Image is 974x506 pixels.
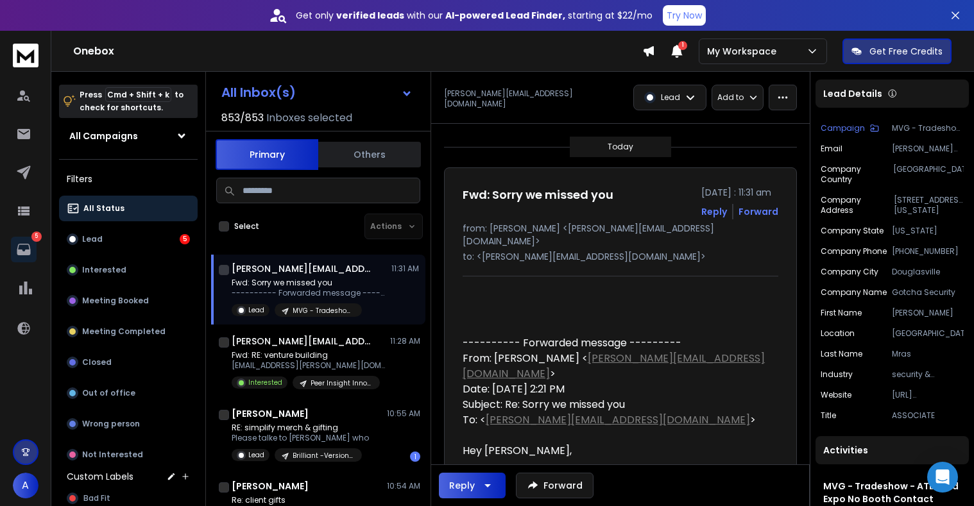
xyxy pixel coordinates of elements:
[67,470,133,483] h3: Custom Labels
[83,203,124,214] p: All Status
[892,246,964,257] p: [PHONE_NUMBER]
[439,473,506,498] button: Reply
[821,369,853,380] p: industry
[59,257,198,283] button: Interested
[821,390,851,400] p: Website
[296,9,653,22] p: Get only with our starting at $22/mo
[232,423,369,433] p: RE: simplify merch & gifting
[821,328,855,339] p: location
[59,123,198,149] button: All Campaigns
[180,234,190,244] div: 5
[248,450,264,460] p: Lead
[463,382,768,397] div: Date: [DATE] 2:21 PM
[232,350,386,360] p: Fwd: RE: venture building
[221,86,296,99] h1: All Inbox(s)
[701,186,778,199] p: [DATE] : 11:31 am
[82,388,135,398] p: Out of office
[892,267,964,277] p: Douglasville
[821,164,893,185] p: Company Country
[13,473,38,498] button: A
[608,142,633,152] p: Today
[105,87,171,102] span: Cmd + Shift + k
[463,250,778,263] p: to: <[PERSON_NAME][EMAIL_ADDRESS][DOMAIN_NAME]>
[391,264,420,274] p: 11:31 AM
[927,462,958,493] div: Open Intercom Messenger
[59,196,198,221] button: All Status
[821,349,862,359] p: Last Name
[232,360,386,371] p: [EMAIL_ADDRESS][PERSON_NAME][DOMAIN_NAME] [PERSON_NAME][EMAIL_ADDRESS][PERSON_NAME][DOMAIN_NAME] ...
[390,336,420,346] p: 11:28 AM
[821,246,887,257] p: Company Phone
[821,287,887,298] p: Company Name
[449,479,475,492] div: Reply
[83,493,110,503] span: Bad Fit
[667,9,702,22] p: Try Now
[59,288,198,314] button: Meeting Booked
[821,308,862,318] p: First Name
[248,305,264,315] p: Lead
[11,237,37,262] a: 5
[739,205,778,218] div: Forward
[82,419,140,429] p: Wrong person
[336,9,404,22] strong: verified leads
[80,89,184,114] p: Press to check for shortcuts.
[892,410,964,421] p: ASSOCIATE
[463,335,768,351] div: ---------- Forwarded message ---------
[69,130,138,142] h1: All Campaigns
[248,378,282,387] p: Interested
[892,349,964,359] p: Mras
[82,326,166,337] p: Meeting Completed
[232,407,309,420] h1: [PERSON_NAME]
[234,221,259,232] label: Select
[211,80,423,105] button: All Inbox(s)
[216,139,318,170] button: Primary
[444,89,617,109] p: [PERSON_NAME][EMAIL_ADDRESS][DOMAIN_NAME]
[663,5,706,26] button: Try Now
[266,110,352,126] h3: Inboxes selected
[82,265,126,275] p: Interested
[701,205,727,218] button: Reply
[463,186,613,204] h1: Fwd: Sorry we missed you
[842,38,952,64] button: Get Free Credits
[232,335,373,348] h1: [PERSON_NAME][EMAIL_ADDRESS][DOMAIN_NAME]
[892,369,964,380] p: security & investigations
[894,195,964,215] p: [STREET_ADDRESS][US_STATE]
[821,267,878,277] p: Company City
[31,232,42,242] p: 5
[707,45,782,58] p: My Workspace
[221,110,264,126] span: 853 / 853
[892,308,964,318] p: [PERSON_NAME]
[82,296,149,306] p: Meeting Booked
[463,351,768,382] div: From: [PERSON_NAME] < >
[232,262,373,275] h1: [PERSON_NAME][EMAIL_ADDRESS][DOMAIN_NAME]
[59,411,198,437] button: Wrong person
[318,140,421,169] button: Others
[387,481,420,491] p: 10:54 AM
[59,350,198,375] button: Closed
[59,170,198,188] h3: Filters
[486,412,750,427] a: [PERSON_NAME][EMAIL_ADDRESS][DOMAIN_NAME]
[892,226,964,236] p: [US_STATE]
[387,409,420,419] p: 10:55 AM
[893,164,964,185] p: [GEOGRAPHIC_DATA]
[59,226,198,252] button: Lead5
[869,45,943,58] p: Get Free Credits
[717,92,744,103] p: Add to
[59,380,198,406] button: Out of office
[232,433,369,443] p: Please talke to [PERSON_NAME] who
[516,473,594,498] button: Forward
[821,195,894,215] p: Company Address
[823,87,882,100] p: Lead Details
[892,328,964,339] p: [GEOGRAPHIC_DATA]
[678,41,687,50] span: 1
[82,450,143,460] p: Not Interested
[821,144,842,154] p: Email
[463,222,778,248] p: from: [PERSON_NAME] <[PERSON_NAME][EMAIL_ADDRESS][DOMAIN_NAME]>
[293,306,354,316] p: MVG - Tradeshow - ATL Build Expo No Booth Contact Followup
[232,278,386,288] p: Fwd: Sorry we missed you
[232,288,386,298] p: ---------- Forwarded message --------- From: [PERSON_NAME]
[821,123,879,133] button: Campaign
